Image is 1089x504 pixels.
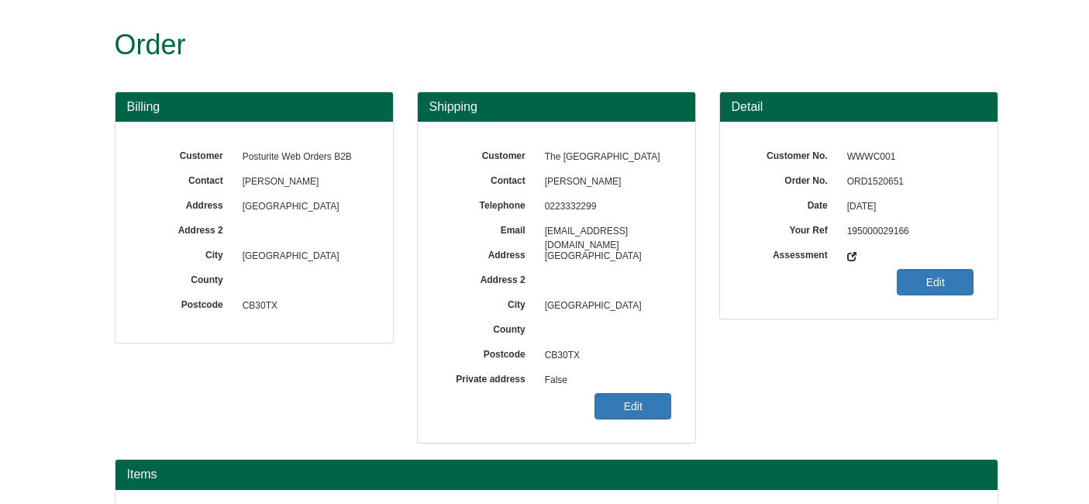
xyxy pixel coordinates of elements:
[235,195,370,219] span: [GEOGRAPHIC_DATA]
[897,269,974,295] a: Edit
[139,244,235,262] label: City
[743,195,839,212] label: Date
[441,269,537,287] label: Address 2
[441,319,537,337] label: County
[441,170,537,188] label: Contact
[441,368,537,386] label: Private address
[537,170,672,195] span: [PERSON_NAME]
[743,170,839,188] label: Order No.
[743,244,839,262] label: Assessment
[839,195,974,219] span: [DATE]
[839,170,974,195] span: ORD1520651
[441,294,537,312] label: City
[127,468,986,482] h2: Items
[743,145,839,163] label: Customer No.
[594,393,671,419] a: Edit
[537,244,672,269] span: [GEOGRAPHIC_DATA]
[839,219,974,244] span: 195000029166
[537,294,672,319] span: [GEOGRAPHIC_DATA]
[732,100,986,114] h3: Detail
[839,145,974,170] span: WWWC001
[139,195,235,212] label: Address
[235,244,370,269] span: [GEOGRAPHIC_DATA]
[235,294,370,319] span: CB30TX
[537,145,672,170] span: The [GEOGRAPHIC_DATA]
[537,219,672,244] span: [EMAIL_ADDRESS][DOMAIN_NAME]
[441,343,537,361] label: Postcode
[441,219,537,237] label: Email
[139,294,235,312] label: Postcode
[127,100,381,114] h3: Billing
[429,100,684,114] h3: Shipping
[139,170,235,188] label: Contact
[139,219,235,237] label: Address 2
[537,195,672,219] span: 0223332299
[441,244,537,262] label: Address
[235,145,370,170] span: Posturite Web Orders B2B
[139,269,235,287] label: County
[441,145,537,163] label: Customer
[115,29,940,60] h1: Order
[139,145,235,163] label: Customer
[537,368,672,393] span: False
[537,343,672,368] span: CB30TX
[743,219,839,237] label: Your Ref
[441,195,537,212] label: Telephone
[235,170,370,195] span: [PERSON_NAME]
